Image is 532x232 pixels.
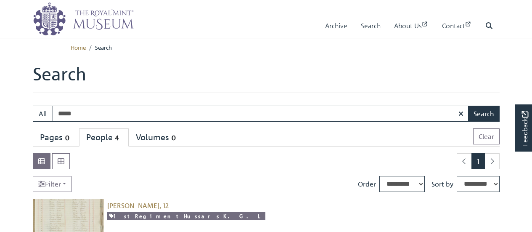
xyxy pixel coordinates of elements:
a: 1st Regiment Hussars K.G.L [107,212,265,220]
span: Goto page 1 [471,153,485,169]
a: Would you like to provide feedback? [515,104,532,152]
li: Previous page [457,153,472,169]
div: Volumes [136,132,178,143]
h1: Search [33,63,500,93]
img: logo_wide.png [33,2,134,36]
a: [PERSON_NAME], 12 [107,201,169,210]
a: About Us [394,14,429,38]
span: Search [95,43,112,51]
button: Search [468,106,500,122]
div: Pages [40,132,72,143]
a: Filter [33,176,71,192]
a: Search [361,14,381,38]
input: Enter one or more search terms... [53,106,469,122]
a: Contact [442,14,472,38]
div: People [86,132,122,143]
span: 4 [113,133,122,143]
nav: pagination [453,153,500,169]
button: Clear [473,128,500,144]
label: Sort by [431,179,453,189]
span: 0 [63,133,72,143]
label: Order [358,179,376,189]
button: All [33,106,53,122]
a: Home [71,43,86,51]
span: 0 [169,133,178,143]
a: Archive [325,14,347,38]
span: Feedback [520,111,530,146]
